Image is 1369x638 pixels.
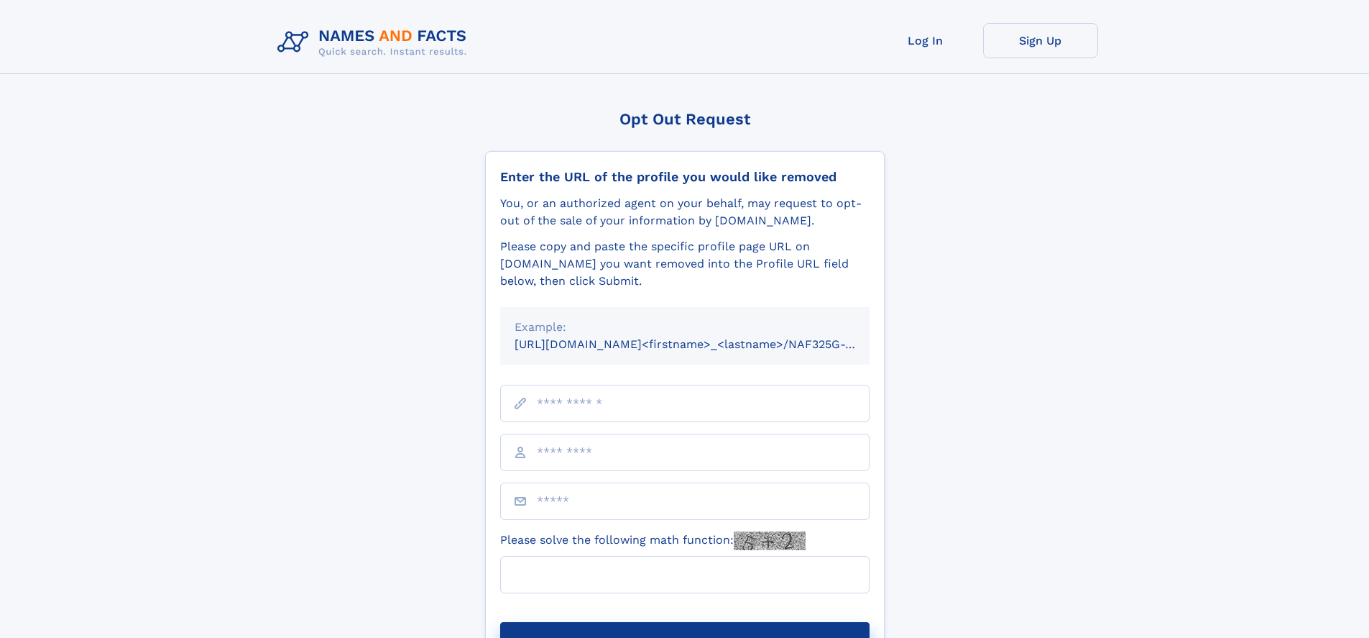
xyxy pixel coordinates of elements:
[485,110,885,128] div: Opt Out Request
[500,238,870,290] div: Please copy and paste the specific profile page URL on [DOMAIN_NAME] you want removed into the Pr...
[500,532,806,550] label: Please solve the following math function:
[515,337,897,351] small: [URL][DOMAIN_NAME]<firstname>_<lastname>/NAF325G-xxxxxxxx
[500,195,870,229] div: You, or an authorized agent on your behalf, may request to opt-out of the sale of your informatio...
[983,23,1098,58] a: Sign Up
[515,319,855,336] div: Example:
[868,23,983,58] a: Log In
[500,169,870,185] div: Enter the URL of the profile you would like removed
[272,23,479,62] img: Logo Names and Facts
